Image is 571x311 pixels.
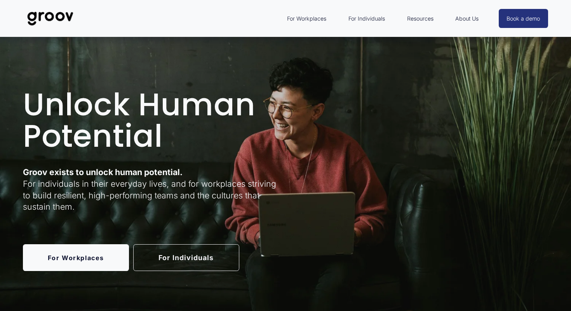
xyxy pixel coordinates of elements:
[403,10,437,28] a: folder dropdown
[23,244,129,271] a: For Workplaces
[345,10,389,28] a: For Individuals
[23,167,284,213] p: For individuals in their everyday lives, and for workplaces striving to build resilient, high-per...
[133,244,239,271] a: For Individuals
[287,14,326,24] span: For Workplaces
[23,89,284,152] h1: Unlock Human Potential
[499,9,548,28] a: Book a demo
[451,10,482,28] a: About Us
[407,14,433,24] span: Resources
[283,10,330,28] a: folder dropdown
[23,6,78,31] img: Groov | Unlock Human Potential at Work and in Life
[23,167,183,177] strong: Groov exists to unlock human potential.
